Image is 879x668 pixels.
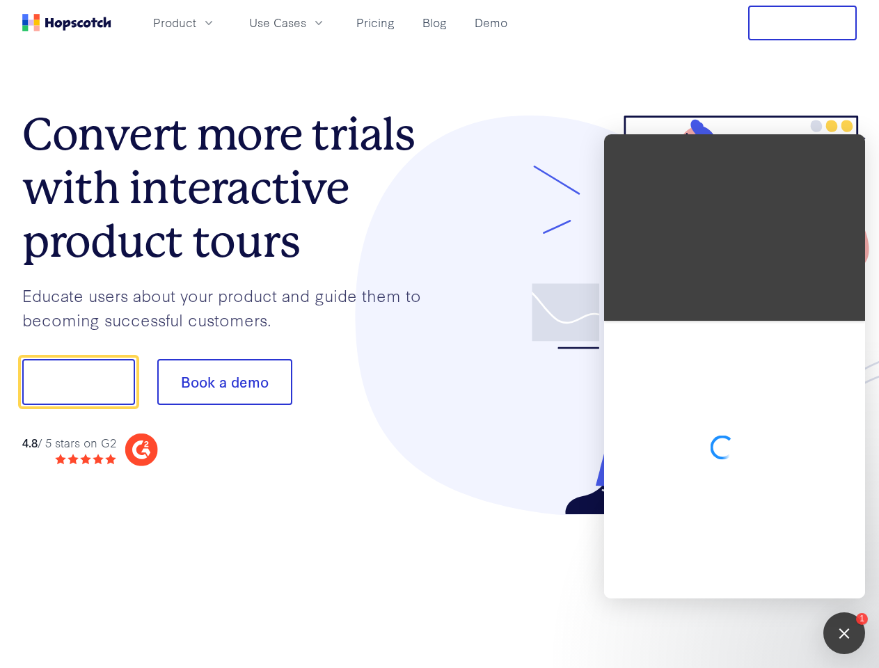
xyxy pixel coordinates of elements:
button: Product [145,11,224,34]
button: Book a demo [157,359,292,405]
span: Use Cases [249,14,306,31]
span: Product [153,14,196,31]
strong: 4.8 [22,434,38,450]
h1: Convert more trials with interactive product tours [22,108,440,268]
a: Home [22,14,111,31]
a: Blog [417,11,452,34]
button: Free Trial [748,6,857,40]
button: Use Cases [241,11,334,34]
div: / 5 stars on G2 [22,434,116,452]
a: Pricing [351,11,400,34]
button: Show me! [22,359,135,405]
a: Demo [469,11,513,34]
div: 1 [856,613,868,625]
p: Educate users about your product and guide them to becoming successful customers. [22,283,440,331]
